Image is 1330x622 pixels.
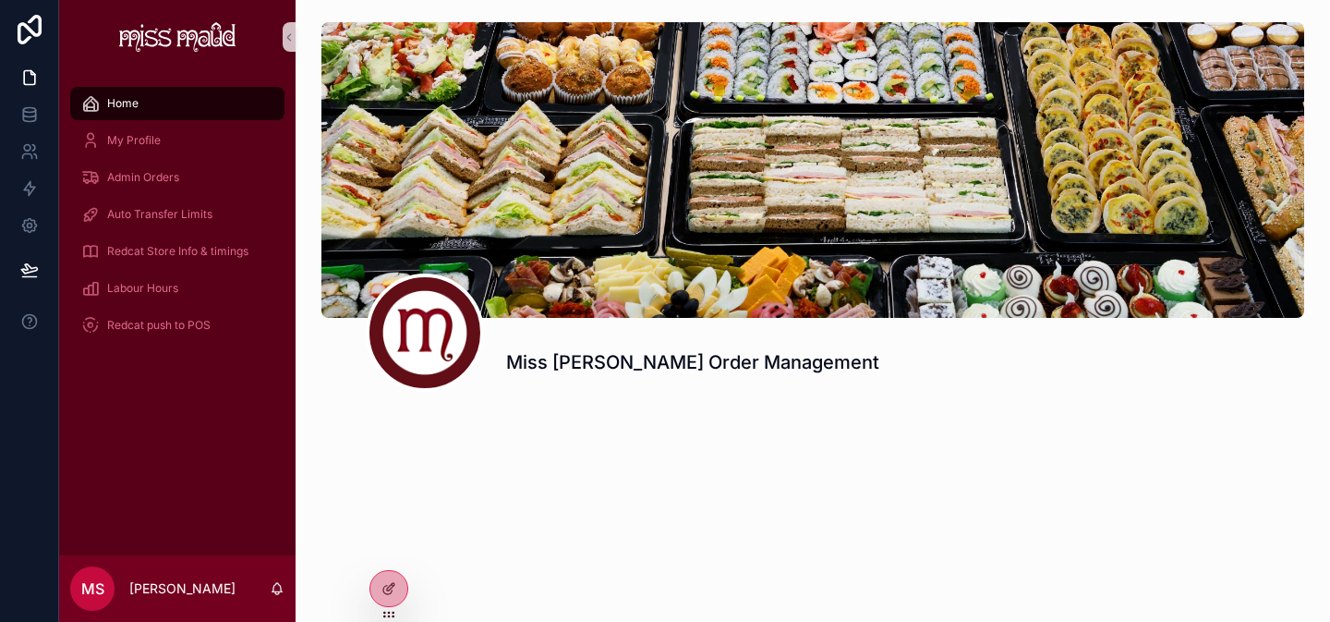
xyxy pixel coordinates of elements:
span: Home [107,96,139,111]
span: Auto Transfer Limits [107,207,212,222]
span: Redcat push to POS [107,318,211,333]
p: [PERSON_NAME] [129,579,236,598]
span: Redcat Store Info & timings [107,244,248,259]
a: Redcat push to POS [70,309,284,342]
span: MS [81,578,104,600]
a: My Profile [70,124,284,157]
span: Labour Hours [107,281,178,296]
a: Home [70,87,284,120]
span: My Profile [107,133,161,148]
img: App logo [119,22,236,52]
a: Labour Hours [70,272,284,305]
a: Redcat Store Info & timings [70,235,284,268]
a: Admin Orders [70,161,284,194]
a: Auto Transfer Limits [70,198,284,231]
div: scrollable content [59,74,296,366]
span: Admin Orders [107,170,179,185]
h1: Miss [PERSON_NAME] Order Management [506,349,879,375]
